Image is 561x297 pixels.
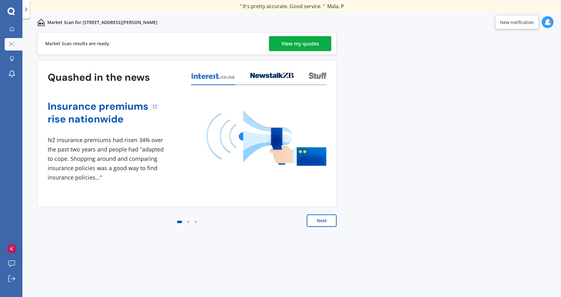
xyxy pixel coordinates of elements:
[48,71,150,84] h3: Quashed in the news
[48,100,148,113] a: Insurance premiums
[281,36,319,51] div: View my quotes
[37,19,45,26] img: home-and-contents.b802091223b8502ef2dd.svg
[7,244,17,253] img: ACg8ocI3SeXpJfLRGbrU5dSOwQQct5cXGXl59bF1Io7zXULfgp01BA=s96-c
[206,111,326,166] img: media image
[500,19,534,25] div: New notification
[47,19,157,26] p: Market Scan for [STREET_ADDRESS][PERSON_NAME]
[48,136,166,182] div: NZ insurance premiums had risen 34% over the past two years and people had "adapted to cope. Shop...
[307,214,337,227] button: Next
[45,33,110,55] div: Market Scan results are ready.
[48,113,148,126] a: rise nationwide
[269,36,331,51] a: View my quotes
